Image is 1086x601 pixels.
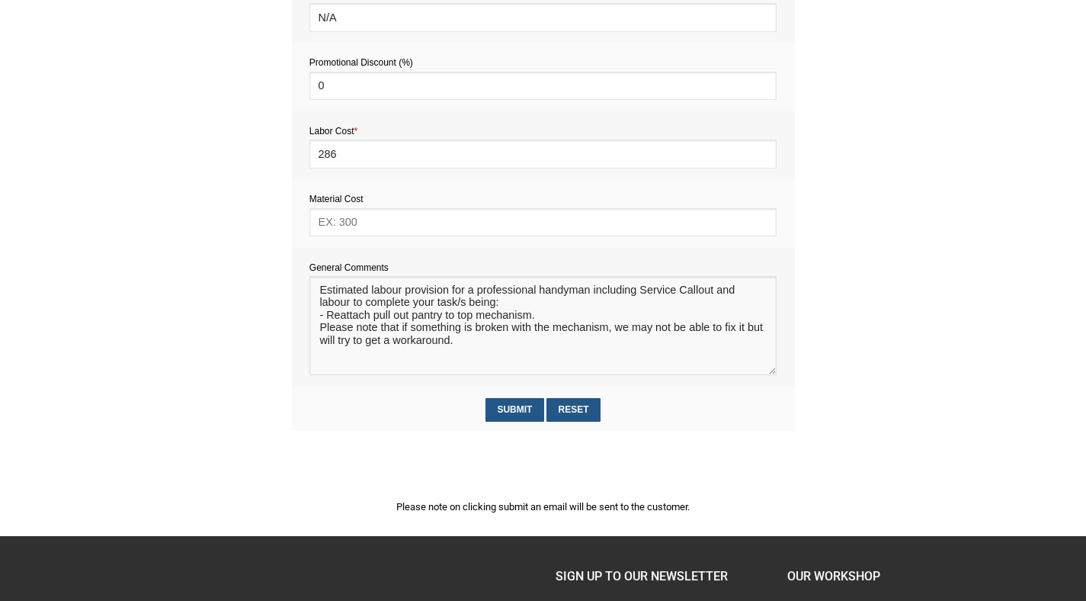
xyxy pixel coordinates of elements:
h4: SIGN UP TO OUR NEWSLETTER [556,567,763,587]
h4: Our Workshop [787,567,995,587]
span: General Comments [309,262,389,273]
span: Material Cost [309,194,364,204]
input: Submit [485,398,544,422]
input: EX: 30 [309,140,777,168]
input: Reset [546,398,601,422]
span: Labor Cost [309,126,357,137]
p: Please note on clicking submit an email will be sent to the customer. [292,499,795,515]
input: EX: 300 [309,208,777,236]
span: Promotional Discount (%) [309,57,413,68]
